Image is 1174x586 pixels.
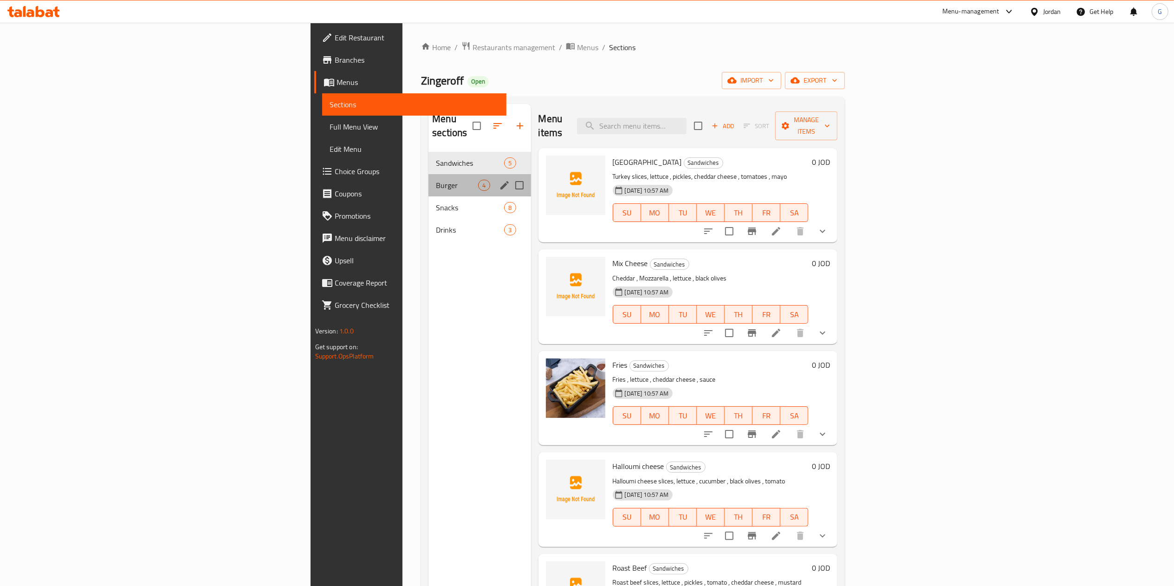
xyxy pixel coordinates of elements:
[467,116,486,136] span: Select all sections
[817,530,828,541] svg: Show Choices
[546,358,605,418] img: Fries
[811,322,834,344] button: show more
[335,210,499,221] span: Promotions
[314,182,506,205] a: Coupons
[673,308,693,321] span: TU
[942,6,999,17] div: Menu-management
[322,116,506,138] a: Full Menu View
[669,406,697,425] button: TU
[641,305,669,324] button: MO
[697,322,720,344] button: sort-choices
[789,525,811,547] button: delete
[436,157,504,169] span: Sandwiches
[780,203,808,222] button: SA
[811,525,834,547] button: show more
[613,155,682,169] span: [GEOGRAPHIC_DATA]
[752,508,780,527] button: FR
[728,409,749,423] span: TH
[701,409,721,423] span: WE
[613,273,809,284] p: Cheddar , Mozzarella , lettuce , black olives
[335,233,499,244] span: Menu disclaimer
[1043,7,1061,17] div: Jordan
[577,42,598,53] span: Menus
[314,26,506,49] a: Edit Restaurant
[461,41,555,53] a: Restaurants management
[741,220,763,242] button: Branch-specific-item
[428,219,531,241] div: Drinks3
[720,323,739,343] span: Select to update
[559,42,562,53] li: /
[314,49,506,71] a: Branches
[630,360,668,371] span: Sandwiches
[613,171,809,182] p: Turkey slices, lettuce , pickles, cheddar cheese , tomatoes , mayo
[771,429,782,440] a: Edit menu item
[667,462,705,473] span: Sandwiches
[315,325,338,337] span: Version:
[697,220,720,242] button: sort-choices
[697,423,720,445] button: sort-choices
[629,360,669,371] div: Sandwiches
[641,406,669,425] button: MO
[673,409,693,423] span: TU
[650,259,689,270] span: Sandwiches
[335,54,499,65] span: Branches
[741,322,763,344] button: Branch-specific-item
[421,41,845,53] nav: breadcrumb
[784,206,804,220] span: SA
[617,308,637,321] span: SU
[780,508,808,527] button: SA
[771,226,782,237] a: Edit menu item
[617,206,637,220] span: SU
[811,220,834,242] button: show more
[314,249,506,272] a: Upsell
[436,202,504,213] span: Snacks
[335,32,499,43] span: Edit Restaurant
[1158,7,1162,17] span: G
[436,224,504,235] span: Drinks
[546,257,605,316] img: Mix Cheese
[428,196,531,219] div: Snacks8
[780,305,808,324] button: SA
[812,257,830,270] h6: 0 JOD
[335,255,499,266] span: Upsell
[645,409,665,423] span: MO
[811,423,834,445] button: show more
[322,93,506,116] a: Sections
[314,227,506,249] a: Menu disclaimer
[315,350,374,362] a: Support.OpsPlatform
[649,563,688,574] span: Sandwiches
[315,341,358,353] span: Get support on:
[428,148,531,245] nav: Menu sections
[812,358,830,371] h6: 0 JOD
[602,42,605,53] li: /
[505,226,515,234] span: 3
[771,327,782,339] a: Edit menu item
[330,121,499,132] span: Full Menu View
[673,206,693,220] span: TU
[784,510,804,524] span: SA
[335,188,499,199] span: Coupons
[725,508,752,527] button: TH
[697,203,725,222] button: WE
[722,72,781,89] button: import
[741,525,763,547] button: Branch-specific-item
[729,75,774,86] span: import
[812,561,830,574] h6: 0 JOD
[756,206,777,220] span: FR
[697,305,725,324] button: WE
[621,288,673,297] span: [DATE] 10:57 AM
[641,203,669,222] button: MO
[756,510,777,524] span: FR
[741,423,763,445] button: Branch-specific-item
[314,294,506,316] a: Grocery Checklist
[613,256,648,270] span: Mix Cheese
[330,143,499,155] span: Edit Menu
[504,202,516,213] div: items
[789,322,811,344] button: delete
[335,300,499,311] span: Grocery Checklist
[720,424,739,444] span: Select to update
[784,308,804,321] span: SA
